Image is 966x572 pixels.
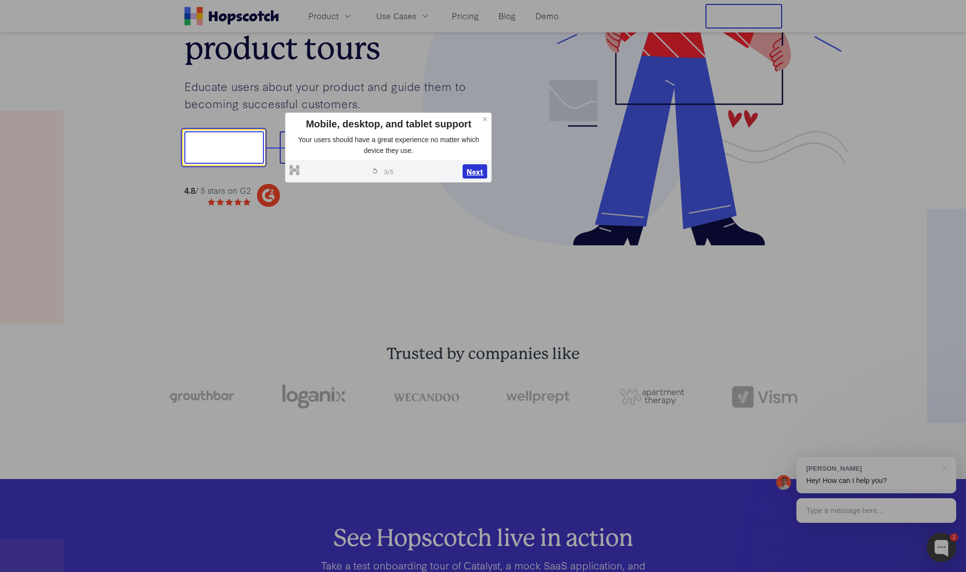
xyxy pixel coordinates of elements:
[376,10,416,22] span: Use Cases
[281,380,347,414] img: loganix-logo
[732,386,797,408] img: vism logo
[308,10,339,22] span: Product
[184,78,483,112] p: Educate users about your product and guide them to becoming successful customers.
[280,131,375,164] button: Book a demo
[506,388,572,406] img: wellprept logo
[448,8,483,24] a: Pricing
[619,389,685,405] img: png-apartment-therapy-house-studio-apartment-home
[463,164,487,179] button: Next
[184,131,264,164] button: Show me!
[806,476,946,486] p: Hey! How can I help you?
[121,344,845,364] h2: Trusted by companies like
[806,464,937,473] div: [PERSON_NAME]
[169,391,234,403] img: growthbar-logo
[302,8,358,24] button: Product
[216,528,751,546] h2: See Hopscotch live in action
[796,498,956,523] div: Type a message here...
[184,184,195,196] strong: 4.8
[495,8,520,24] a: Blog
[290,117,487,131] div: Mobile, desktop, and tablet support
[184,7,279,26] a: Home
[950,533,958,542] div: 1
[184,184,251,197] div: / 5 stars on G2
[531,8,562,24] a: Demo
[370,8,436,24] button: Use Cases
[705,4,782,29] button: Free Trial
[290,135,487,156] p: Your users should have a great experience no matter which device they use.
[776,475,791,490] img: Mark Spera
[384,167,393,176] span: 3 / 5
[394,392,459,401] img: wecandoo-logo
